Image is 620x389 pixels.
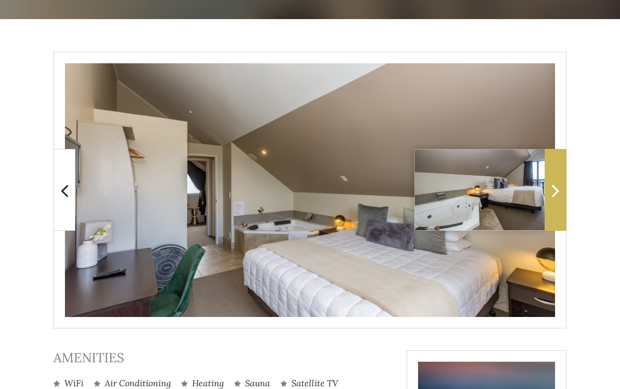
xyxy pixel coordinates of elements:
h3: Amenities [53,350,390,366]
